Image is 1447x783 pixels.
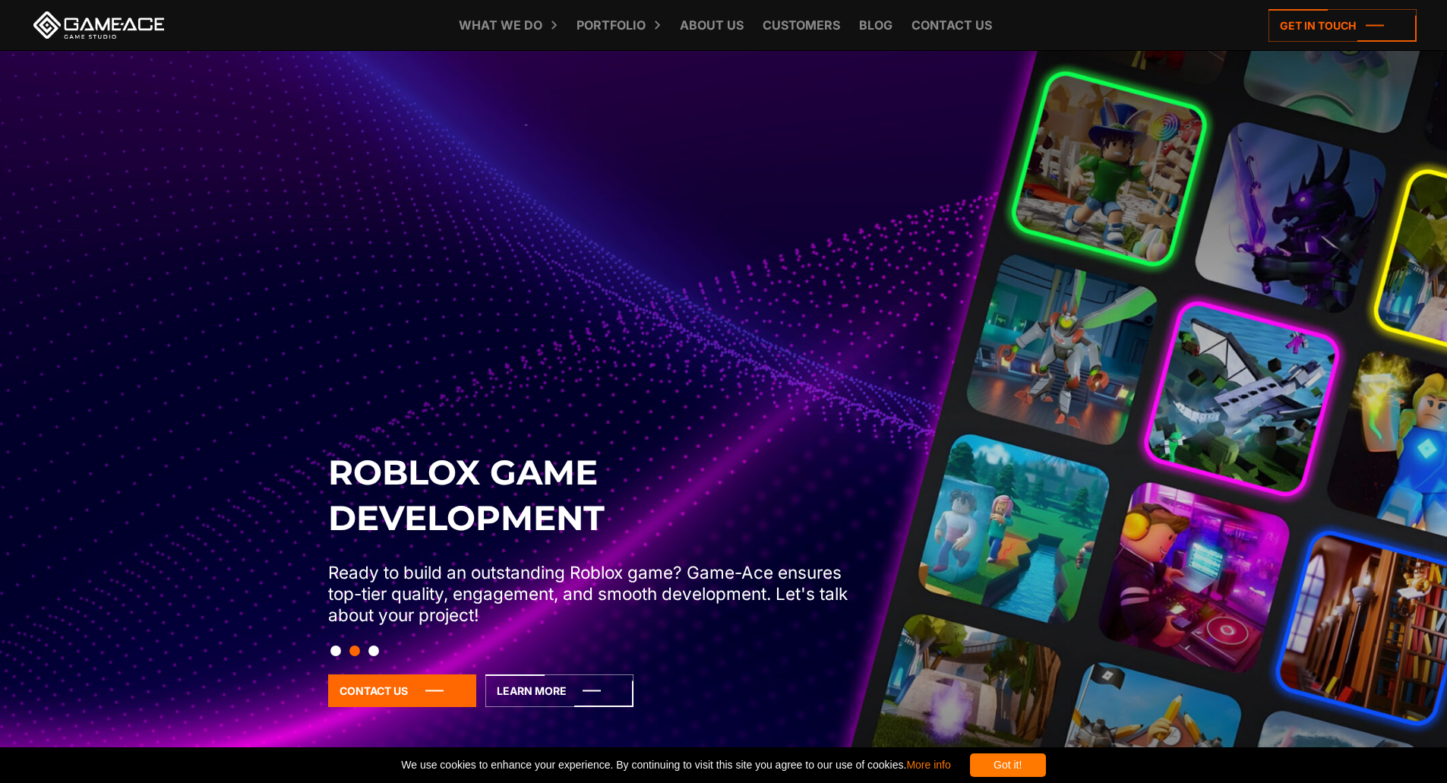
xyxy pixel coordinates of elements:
button: Slide 1 [330,638,341,664]
p: Ready to build an outstanding Roblox game? Game-Ace ensures top-tier quality, engagement, and smo... [328,562,858,626]
a: Get in touch [1268,9,1417,42]
button: Slide 3 [368,638,379,664]
div: Got it! [970,753,1046,777]
h2: Roblox Game Development [328,450,858,541]
a: Learn More [485,674,633,707]
a: Contact Us [328,674,476,707]
span: We use cookies to enhance your experience. By continuing to visit this site you agree to our use ... [401,753,950,777]
button: Slide 2 [349,638,360,664]
a: More info [906,759,950,771]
